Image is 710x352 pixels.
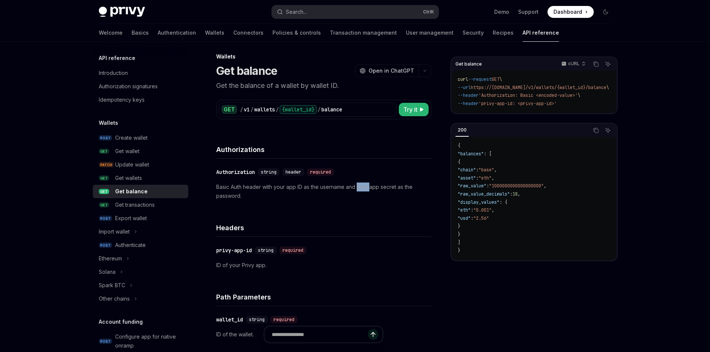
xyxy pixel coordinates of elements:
[93,171,188,185] a: GETGet wallets
[115,214,147,223] div: Export wallet
[458,175,476,181] span: "asset"
[548,6,594,18] a: Dashboard
[458,151,484,157] span: "balances"
[115,241,146,250] div: Authenticate
[476,175,479,181] span: :
[93,131,188,145] a: POSTCreate wallet
[205,24,224,42] a: Wallets
[458,240,460,245] span: ]
[492,175,494,181] span: ,
[216,53,431,60] div: Wallets
[99,69,128,77] div: Introduction
[458,183,486,189] span: "raw_value"
[493,24,514,42] a: Recipes
[399,103,429,116] button: Try it
[471,85,606,91] span: https://[DOMAIN_NAME]/v1/wallets/{wallet_id}/balance
[318,106,321,113] div: /
[99,189,109,194] span: GET
[93,185,188,198] a: GETGet balance
[458,231,460,237] span: }
[403,105,417,114] span: Try it
[486,183,489,189] span: :
[455,61,482,67] span: Get balance
[132,24,149,42] a: Basics
[99,202,109,208] span: GET
[115,200,155,209] div: Get transactions
[115,133,148,142] div: Create wallet
[93,145,188,158] a: GETGet wallet
[244,106,250,113] div: v1
[216,292,431,302] h4: Path Parameters
[216,316,243,323] div: wallet_id
[458,223,460,229] span: }
[458,85,471,91] span: --url
[606,85,609,91] span: \
[93,212,188,225] a: POSTExport wallet
[99,135,112,141] span: POST
[216,168,255,176] div: Authorization
[492,76,499,82] span: GET
[489,183,544,189] span: "1000000000000000000"
[216,247,252,254] div: privy-app-id
[285,169,301,175] span: header
[523,24,559,42] a: API reference
[99,95,145,104] div: Idempotency keys
[115,332,184,350] div: Configure app for native onramp
[115,187,148,196] div: Get balance
[591,59,601,69] button: Copy the contents from the code block
[603,126,613,135] button: Ask AI
[458,101,479,107] span: --header
[479,101,557,107] span: 'privy-app-id: <privy-app-id>'
[458,207,471,213] span: "eth"
[544,183,546,189] span: ,
[93,292,188,305] button: Other chains
[216,183,431,200] p: Basic Auth header with your app ID as the username and your app secret as the password.
[492,207,494,213] span: ,
[476,167,479,173] span: :
[499,199,507,205] span: : {
[512,191,518,197] span: 18
[286,7,307,16] div: Search...
[458,215,471,221] span: "usd"
[568,61,580,67] p: cURL
[272,24,321,42] a: Policies & controls
[600,6,612,18] button: Toggle dark mode
[99,24,123,42] a: Welcome
[369,67,414,74] span: Open in ChatGPT
[368,329,378,340] button: Send message
[240,106,243,113] div: /
[216,145,431,155] h4: Authorizations
[99,281,125,290] div: Spark BTC
[99,317,143,326] h5: Account funding
[406,24,454,42] a: User management
[115,160,149,169] div: Update wallet
[307,168,334,176] div: required
[591,126,601,135] button: Copy the contents from the code block
[99,254,122,263] div: Ethereum
[557,58,589,70] button: cURL
[518,8,539,16] a: Support
[93,158,188,171] a: PATCHUpdate wallet
[280,247,306,254] div: required
[271,316,297,323] div: required
[115,174,142,183] div: Get wallets
[115,147,139,156] div: Get wallet
[254,106,275,113] div: wallets
[233,24,264,42] a: Connectors
[355,64,419,77] button: Open in ChatGPT
[458,143,460,149] span: {
[99,242,112,248] span: POST
[468,76,492,82] span: --request
[272,326,368,343] input: Ask a question...
[458,167,476,173] span: "chain"
[473,215,489,221] span: "2.56"
[261,169,277,175] span: string
[479,175,492,181] span: "eth"
[272,5,439,19] button: Search...CtrlK
[99,149,109,154] span: GET
[99,7,145,17] img: dark logo
[99,216,112,221] span: POST
[276,106,279,113] div: /
[458,76,468,82] span: curl
[99,227,130,236] div: Import wallet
